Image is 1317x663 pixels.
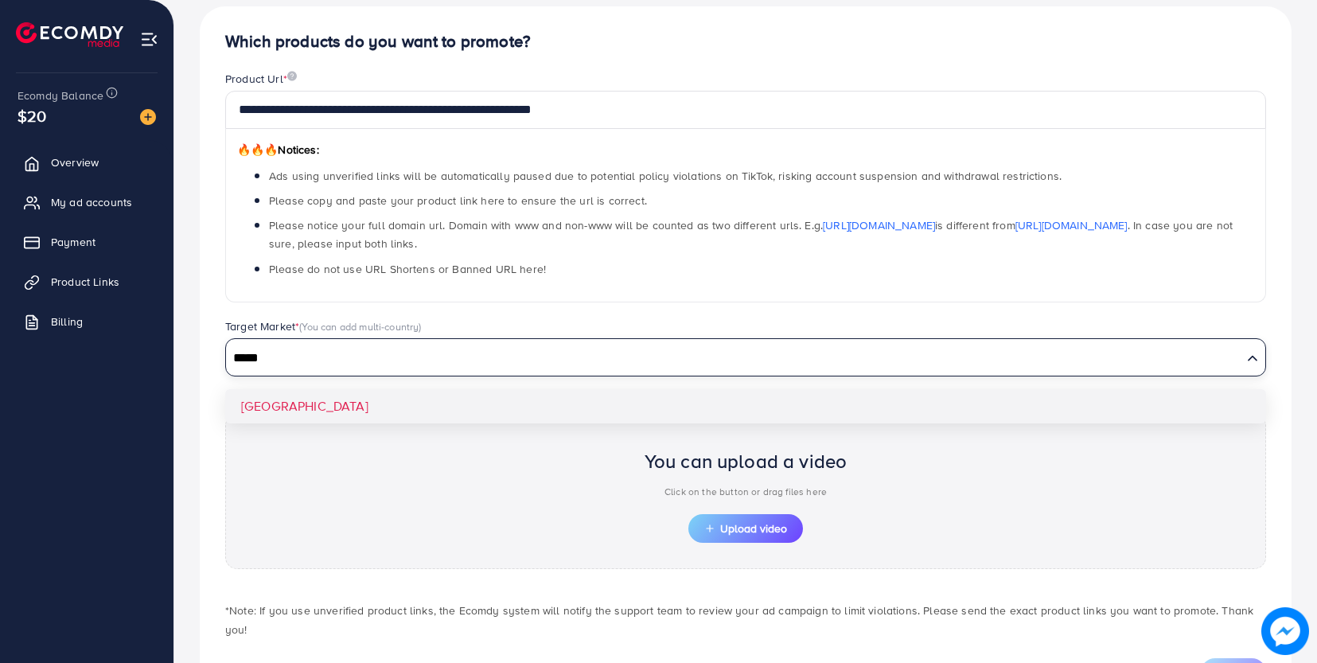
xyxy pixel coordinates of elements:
[269,261,546,277] span: Please do not use URL Shortens or Banned URL here!
[12,306,162,337] a: Billing
[225,389,1266,423] li: [GEOGRAPHIC_DATA]
[269,217,1233,252] span: Please notice your full domain url. Domain with www and non-www will be counted as two different ...
[51,314,83,330] span: Billing
[12,146,162,178] a: Overview
[225,338,1266,376] div: Search for option
[287,71,297,81] img: image
[140,30,158,49] img: menu
[12,226,162,258] a: Payment
[645,450,847,473] h2: You can upload a video
[225,318,422,334] label: Target Market
[1261,607,1309,655] img: image
[51,234,95,250] span: Payment
[645,482,847,501] p: Click on the button or drag files here
[18,104,46,127] span: $20
[225,32,1266,52] h4: Which products do you want to promote?
[1015,217,1128,233] a: [URL][DOMAIN_NAME]
[12,186,162,218] a: My ad accounts
[823,217,935,233] a: [URL][DOMAIN_NAME]
[18,88,103,103] span: Ecomdy Balance
[225,601,1266,639] p: *Note: If you use unverified product links, the Ecomdy system will notify the support team to rev...
[704,523,787,534] span: Upload video
[51,154,99,170] span: Overview
[51,274,119,290] span: Product Links
[269,168,1062,184] span: Ads using unverified links will be automatically paused due to potential policy violations on Tik...
[228,346,1241,371] input: Search for option
[140,109,156,125] img: image
[16,22,123,47] img: logo
[237,142,278,158] span: 🔥🔥🔥
[688,514,803,543] button: Upload video
[225,71,297,87] label: Product Url
[237,142,319,158] span: Notices:
[12,266,162,298] a: Product Links
[51,194,132,210] span: My ad accounts
[299,319,421,333] span: (You can add multi-country)
[269,193,647,209] span: Please copy and paste your product link here to ensure the url is correct.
